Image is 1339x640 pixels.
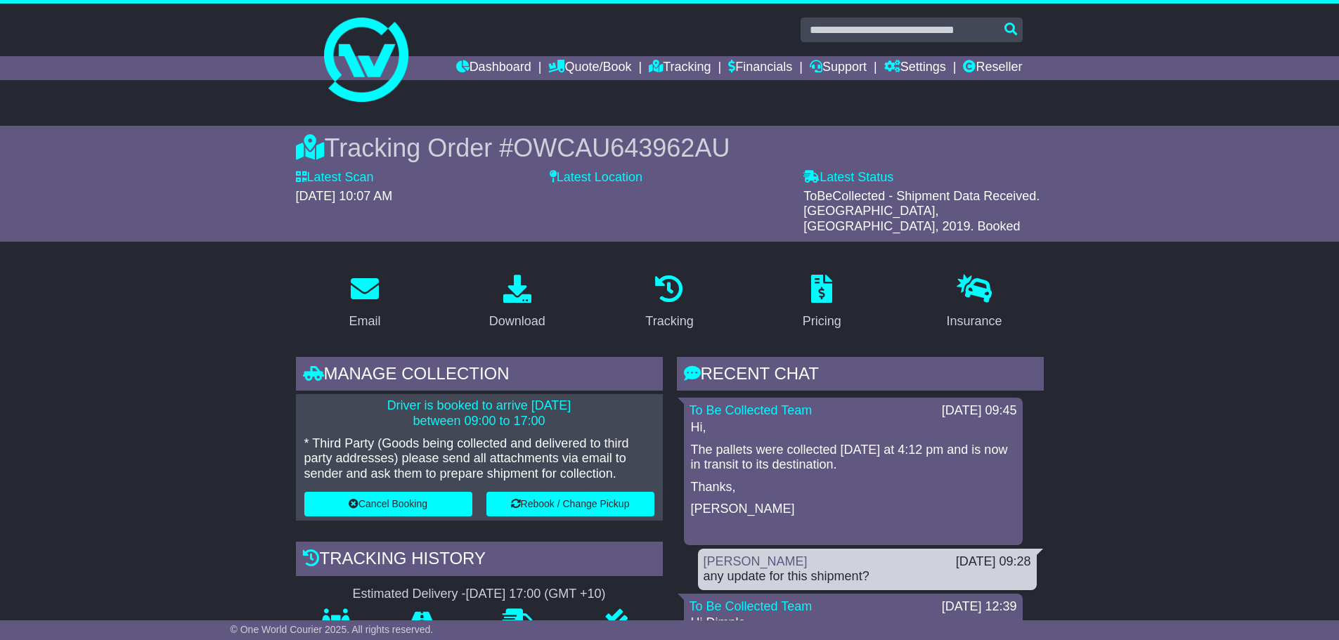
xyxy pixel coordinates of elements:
[296,587,663,602] div: Estimated Delivery -
[942,403,1017,419] div: [DATE] 09:45
[963,56,1022,80] a: Reseller
[304,492,472,516] button: Cancel Booking
[296,133,1044,163] div: Tracking Order #
[942,599,1017,615] div: [DATE] 12:39
[550,170,642,185] label: Latest Location
[339,270,389,336] a: Email
[810,56,867,80] a: Support
[947,312,1002,331] div: Insurance
[691,480,1016,495] p: Thanks,
[304,398,654,429] p: Driver is booked to arrive [DATE] between 09:00 to 17:00
[803,312,841,331] div: Pricing
[636,270,702,336] a: Tracking
[480,270,555,336] a: Download
[486,492,654,516] button: Rebook / Change Pickup
[304,436,654,482] p: * Third Party (Goods being collected and delivered to third party addresses) please send all atta...
[296,170,374,185] label: Latest Scan
[691,443,1016,473] p: The pallets were collected [DATE] at 4:12 pm and is now in transit to its destination.
[691,502,1016,517] p: [PERSON_NAME]
[231,624,434,635] span: © One World Courier 2025. All rights reserved.
[938,270,1011,336] a: Insurance
[690,403,813,417] a: To Be Collected Team
[691,420,1016,436] p: Hi,
[645,312,693,331] div: Tracking
[956,554,1031,570] div: [DATE] 09:28
[296,357,663,395] div: Manage collection
[803,170,893,185] label: Latest Status
[704,569,1031,585] div: any update for this shipment?
[456,56,531,80] a: Dashboard
[513,133,730,162] span: OWCAU643962AU
[677,357,1044,395] div: RECENT CHAT
[728,56,792,80] a: Financials
[704,554,808,568] a: [PERSON_NAME]
[690,599,813,613] a: To Be Collected Team
[548,56,631,80] a: Quote/Book
[794,270,850,336] a: Pricing
[649,56,711,80] a: Tracking
[884,56,946,80] a: Settings
[349,312,380,331] div: Email
[803,189,1040,233] span: ToBeCollected - Shipment Data Received. [GEOGRAPHIC_DATA], [GEOGRAPHIC_DATA], 2019. Booked
[489,312,545,331] div: Download
[296,189,393,203] span: [DATE] 10:07 AM
[296,542,663,580] div: Tracking history
[466,587,606,602] div: [DATE] 17:00 (GMT +10)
